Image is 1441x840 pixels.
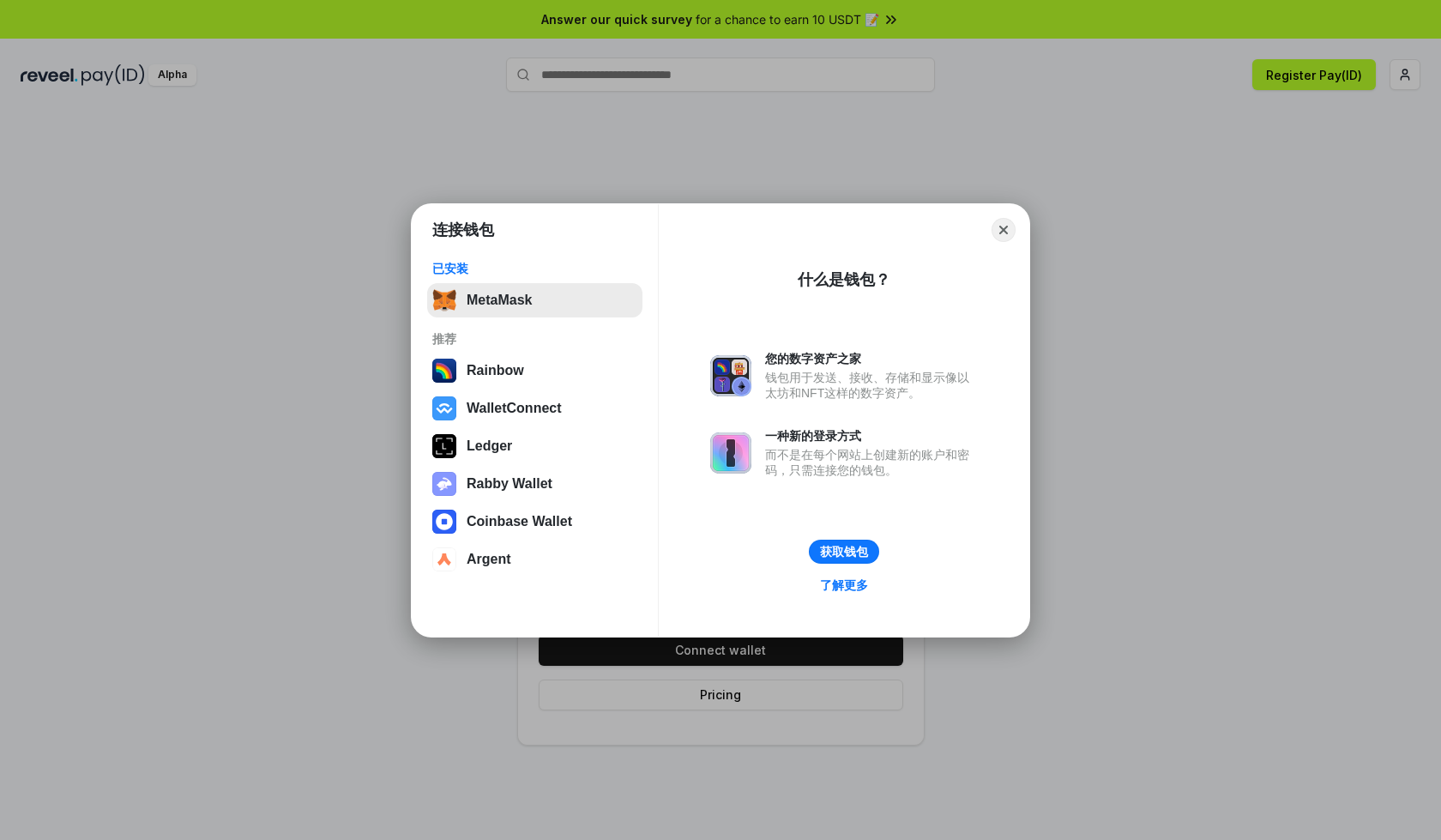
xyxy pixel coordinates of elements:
[810,574,878,596] a: 了解更多
[427,467,642,501] button: Rabby Wallet
[765,447,978,478] div: 而不是在每个网站上创建新的账户和密码，只需连接您的钱包。
[467,401,562,416] div: WalletConnect
[427,283,642,317] button: MetaMask
[432,547,456,571] img: svg+xml,%3Csvg%20width%3D%2228%22%20height%3D%2228%22%20viewBox%3D%220%200%2028%2028%22%20fill%3D...
[432,331,637,347] div: 推荐
[432,220,494,240] h1: 连接钱包
[432,396,456,420] img: svg+xml,%3Csvg%20width%3D%2228%22%20height%3D%2228%22%20viewBox%3D%220%200%2028%2028%22%20fill%3D...
[467,514,572,529] div: Coinbase Wallet
[765,428,978,444] div: 一种新的登录方式
[798,269,890,290] div: 什么是钱包？
[992,218,1016,242] button: Close
[820,577,868,593] div: 了解更多
[432,472,456,496] img: svg+xml,%3Csvg%20xmlns%3D%22http%3A%2F%2Fwww.w3.org%2F2000%2Fsvg%22%20fill%3D%22none%22%20viewBox...
[467,293,532,308] div: MetaMask
[467,363,524,378] div: Rainbow
[809,540,879,564] button: 获取钱包
[467,476,552,492] div: Rabby Wallet
[427,354,642,388] button: Rainbow
[432,434,456,458] img: svg+xml,%3Csvg%20xmlns%3D%22http%3A%2F%2Fwww.w3.org%2F2000%2Fsvg%22%20width%3D%2228%22%20height%3...
[432,510,456,534] img: svg+xml,%3Csvg%20width%3D%2228%22%20height%3D%2228%22%20viewBox%3D%220%200%2028%2028%22%20fill%3D...
[427,542,642,577] button: Argent
[710,432,751,474] img: svg+xml,%3Csvg%20xmlns%3D%22http%3A%2F%2Fwww.w3.org%2F2000%2Fsvg%22%20fill%3D%22none%22%20viewBox...
[820,544,868,559] div: 获取钱包
[765,370,978,401] div: 钱包用于发送、接收、存储和显示像以太坊和NFT这样的数字资产。
[710,355,751,396] img: svg+xml,%3Csvg%20xmlns%3D%22http%3A%2F%2Fwww.w3.org%2F2000%2Fsvg%22%20fill%3D%22none%22%20viewBox...
[467,438,512,454] div: Ledger
[427,429,642,463] button: Ledger
[427,505,642,539] button: Coinbase Wallet
[765,351,978,366] div: 您的数字资产之家
[432,359,456,383] img: svg+xml,%3Csvg%20width%3D%22120%22%20height%3D%22120%22%20viewBox%3D%220%200%20120%20120%22%20fil...
[432,261,637,276] div: 已安装
[427,391,642,426] button: WalletConnect
[467,552,511,567] div: Argent
[432,288,456,312] img: svg+xml,%3Csvg%20fill%3D%22none%22%20height%3D%2233%22%20viewBox%3D%220%200%2035%2033%22%20width%...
